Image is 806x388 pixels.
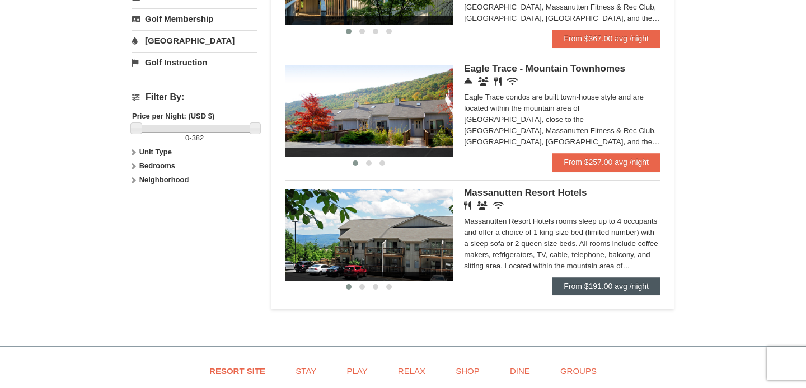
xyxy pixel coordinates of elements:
[139,148,172,156] strong: Unit Type
[442,358,494,384] a: Shop
[507,77,518,86] i: Wireless Internet (free)
[477,201,488,210] i: Banquet Facilities
[546,358,611,384] a: Groups
[552,277,660,295] a: From $191.00 avg /night
[464,201,471,210] i: Restaurant
[192,134,204,142] span: 382
[464,187,587,198] span: Massanutten Resort Hotels
[478,77,489,86] i: Conference Facilities
[494,77,502,86] i: Restaurant
[132,133,257,144] label: -
[332,358,381,384] a: Play
[139,162,175,170] strong: Bedrooms
[282,358,330,384] a: Stay
[185,134,189,142] span: 0
[195,358,279,384] a: Resort Site
[132,8,257,29] a: Golf Membership
[132,92,257,102] h4: Filter By:
[132,112,214,120] strong: Price per Night: (USD $)
[139,176,189,184] strong: Neighborhood
[464,77,472,86] i: Concierge Desk
[552,30,660,48] a: From $367.00 avg /night
[493,201,504,210] i: Wireless Internet (free)
[464,216,660,272] div: Massanutten Resort Hotels rooms sleep up to 4 occupants and offer a choice of 1 king size bed (li...
[552,153,660,171] a: From $257.00 avg /night
[132,30,257,51] a: [GEOGRAPHIC_DATA]
[132,52,257,73] a: Golf Instruction
[464,63,625,74] span: Eagle Trace - Mountain Townhomes
[464,92,660,148] div: Eagle Trace condos are built town-house style and are located within the mountain area of [GEOGRA...
[496,358,544,384] a: Dine
[384,358,439,384] a: Relax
